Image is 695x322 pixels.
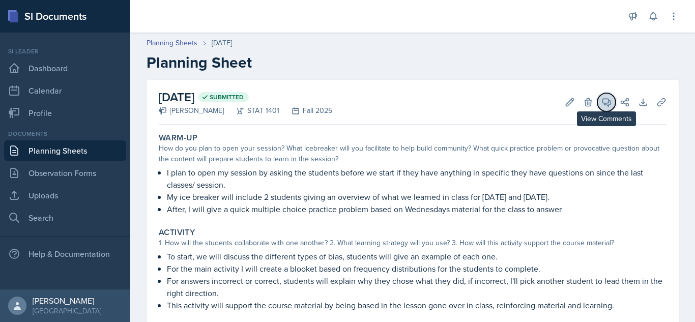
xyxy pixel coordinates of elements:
label: Warm-Up [159,133,198,143]
button: View Comments [597,93,616,111]
p: After, I will give a quick multiple choice practice problem based on Wednesdays material for the ... [167,203,667,215]
div: How do you plan to open your session? What icebreaker will you facilitate to help build community... [159,143,667,164]
a: Observation Forms [4,163,126,183]
div: [PERSON_NAME] [159,105,224,116]
div: STAT 1401 [224,105,279,116]
a: Profile [4,103,126,123]
p: This activity will support the course material by being based in the lesson gone over in class, r... [167,299,667,311]
div: Help & Documentation [4,244,126,264]
a: Planning Sheets [147,38,197,48]
p: My ice breaker will include 2 students giving an overview of what we learned in class for [DATE] ... [167,191,667,203]
a: Dashboard [4,58,126,78]
p: To start, we will discuss the different types of bias, students will give an example of each one. [167,250,667,262]
h2: [DATE] [159,88,332,106]
a: Calendar [4,80,126,101]
div: 1. How will the students collaborate with one another? 2. What learning strategy will you use? 3.... [159,238,667,248]
div: [DATE] [212,38,232,48]
div: [PERSON_NAME] [33,296,101,306]
a: Planning Sheets [4,140,126,161]
h2: Planning Sheet [147,53,679,72]
div: Si leader [4,47,126,56]
span: Submitted [210,93,244,101]
a: Search [4,208,126,228]
label: Activity [159,227,195,238]
p: For the main activity I will create a blooket based on frequency distributions for the students t... [167,262,667,275]
p: For answers incorrect or correct, students will explain why they chose what they did, if incorrec... [167,275,667,299]
div: Documents [4,129,126,138]
p: I plan to open my session by asking the students before we start if they have anything in specifi... [167,166,667,191]
div: Fall 2025 [279,105,332,116]
a: Uploads [4,185,126,206]
div: [GEOGRAPHIC_DATA] [33,306,101,316]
